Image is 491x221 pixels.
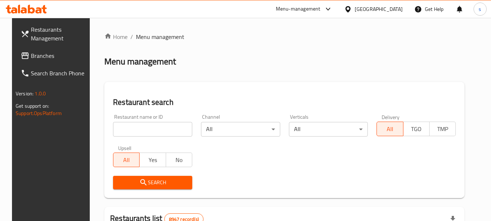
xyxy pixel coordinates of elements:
[377,122,403,136] button: All
[289,122,368,137] div: All
[31,25,88,43] span: Restaurants Management
[479,5,481,13] span: s
[15,64,94,82] a: Search Branch Phone
[169,155,189,165] span: No
[104,56,176,67] h2: Menu management
[406,124,427,134] span: TGO
[403,122,430,136] button: TGO
[166,153,192,167] button: No
[355,5,403,13] div: [GEOGRAPHIC_DATA]
[113,122,192,137] input: Search for restaurant name or ID..
[118,145,132,150] label: Upsell
[16,108,62,118] a: Support.OpsPlatform
[35,89,46,98] span: 1.0.0
[113,97,456,108] h2: Restaurant search
[429,122,456,136] button: TMP
[276,5,321,13] div: Menu-management
[432,124,453,134] span: TMP
[15,21,94,47] a: Restaurants Management
[31,51,88,60] span: Branches
[380,124,400,134] span: All
[130,32,133,41] li: /
[142,155,163,165] span: Yes
[113,176,192,189] button: Search
[16,89,33,98] span: Version:
[139,153,166,167] button: Yes
[119,178,186,187] span: Search
[104,32,464,41] nav: breadcrumb
[31,69,88,78] span: Search Branch Phone
[136,32,184,41] span: Menu management
[15,47,94,64] a: Branches
[104,32,128,41] a: Home
[113,153,140,167] button: All
[16,101,49,111] span: Get support on:
[116,155,137,165] span: All
[201,122,280,137] div: All
[382,114,400,119] label: Delivery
